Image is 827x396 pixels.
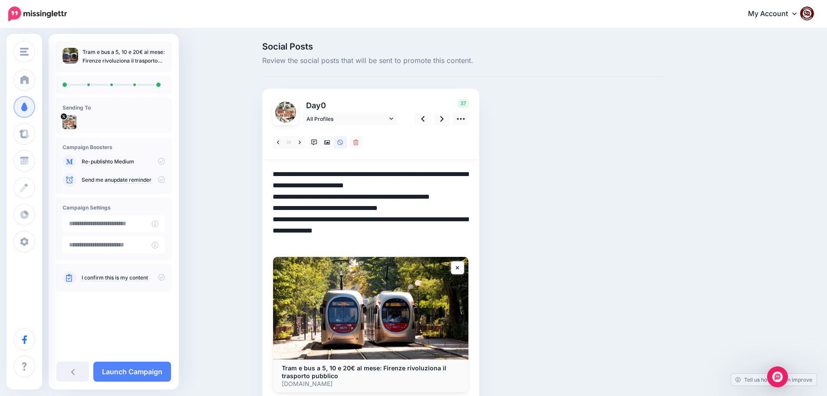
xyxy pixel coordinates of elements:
a: My Account [739,3,814,25]
h4: Sending To [63,104,165,111]
b: Tram e bus a 5, 10 e 20€ al mese: Firenze rivoluziona il trasporto pubblico [282,364,446,379]
img: Tram e bus a 5, 10 e 20€ al mese: Firenze rivoluziona il trasporto pubblico [273,257,468,359]
a: update reminder [111,176,152,183]
a: All Profiles [302,113,398,125]
p: [DOMAIN_NAME] [282,380,460,388]
p: Day [302,99,399,112]
img: uTTNWBrh-84924.jpeg [63,115,76,129]
a: Tell us how we can improve [731,374,817,386]
p: to Medium [82,158,165,166]
img: menu.png [20,48,29,56]
span: All Profiles [306,114,387,123]
h4: Campaign Boosters [63,144,165,150]
a: I confirm this is my content [82,274,148,281]
span: 37 [458,99,469,108]
a: Re-publish [82,158,108,165]
img: 50e0b22e41d82a986539fdc715f042fb_thumb.jpg [63,48,78,63]
h4: Campaign Settings [63,204,165,211]
span: Social Posts [262,42,665,51]
span: Review the social posts that will be sent to promote this content. [262,55,665,67]
div: Open Intercom Messenger [767,366,788,387]
p: Send me an [82,176,165,184]
p: Tram e bus a 5, 10 e 20€ al mese: Firenze rivoluziona il trasporto pubblico [82,48,165,65]
span: 0 [321,101,326,110]
img: Missinglettr [8,7,67,21]
img: uTTNWBrh-84924.jpeg [275,102,296,123]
